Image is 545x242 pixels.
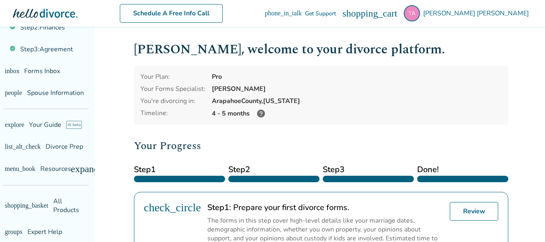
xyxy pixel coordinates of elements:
span: list_alt_check [5,143,41,150]
a: Schedule A Free Info Call [120,4,223,23]
h2: Prepare your first divorce forms. [207,202,443,213]
span: Get Support [305,10,336,17]
span: Resources [5,164,71,173]
span: groups [5,229,23,235]
div: 4 - 5 months [212,109,502,118]
span: AI beta [66,121,82,129]
div: Timeline: [140,109,205,118]
span: Step 1 [134,164,225,176]
span: explore [5,122,24,128]
span: Forms Inbox [24,67,60,76]
span: check_circle [144,202,201,213]
span: menu_book [5,166,35,172]
div: Arapahoe County, [US_STATE] [212,97,502,105]
div: Your Plan: [140,72,205,81]
iframe: Chat Widget [364,13,545,242]
div: Your Forms Specialist: [140,84,205,93]
h2: Your Progress [134,138,508,154]
div: Pro [212,72,502,81]
img: eimmatenaj@aol.com [404,5,420,21]
h1: [PERSON_NAME] , welcome to your divorce platform. [134,40,508,59]
a: phone_in_talkGet Support [265,10,336,17]
span: Step 3 [323,164,414,176]
div: You're divorcing in: [140,97,205,105]
span: phone_in_talk [265,10,302,17]
strong: Step 1 : [207,202,231,213]
span: people [5,90,22,96]
span: expand_more [71,164,124,174]
span: [PERSON_NAME] [PERSON_NAME] [423,9,532,18]
span: shopping_cart [342,8,397,18]
span: shopping_basket [5,202,48,209]
span: inbox [5,68,19,74]
div: [PERSON_NAME] [212,84,502,93]
span: Step 2 [228,164,319,176]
